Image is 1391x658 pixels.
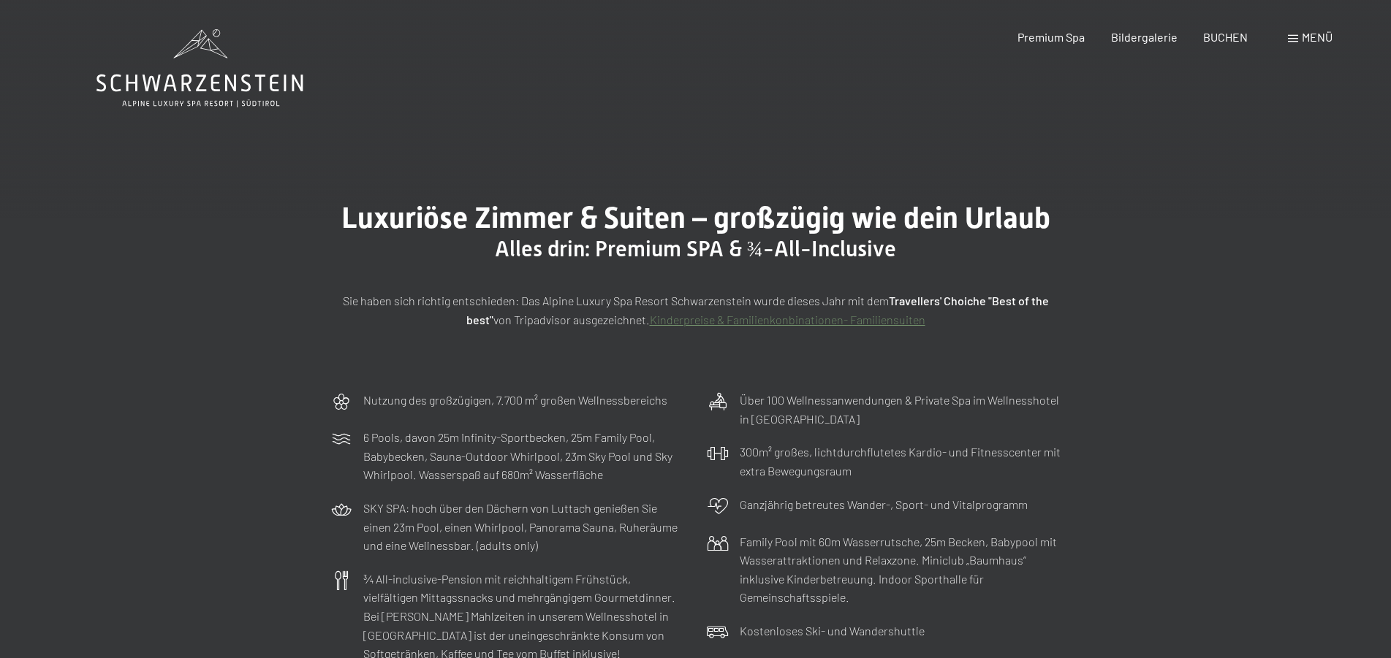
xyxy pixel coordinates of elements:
p: Über 100 Wellnessanwendungen & Private Spa im Wellnesshotel in [GEOGRAPHIC_DATA] [740,391,1061,428]
p: Sie haben sich richtig entschieden: Das Alpine Luxury Spa Resort Schwarzenstein wurde dieses Jahr... [330,291,1061,329]
span: Menü [1302,30,1333,44]
span: Luxuriöse Zimmer & Suiten – großzügig wie dein Urlaub [341,201,1050,235]
span: Alles drin: Premium SPA & ¾-All-Inclusive [495,236,897,261]
a: BUCHEN [1203,30,1248,44]
a: Kinderpreise & Familienkonbinationen- Familiensuiten [650,313,925,326]
p: Family Pool mit 60m Wasserrutsche, 25m Becken, Babypool mit Wasserattraktionen und Relaxzone. Min... [740,532,1061,607]
p: SKY SPA: hoch über den Dächern von Luttach genießen Sie einen 23m Pool, einen Whirlpool, Panorama... [363,499,685,555]
p: 6 Pools, davon 25m Infinity-Sportbecken, 25m Family Pool, Babybecken, Sauna-Outdoor Whirlpool, 23... [363,428,685,484]
p: 300m² großes, lichtdurchflutetes Kardio- und Fitnesscenter mit extra Bewegungsraum [740,443,1061,480]
p: Nutzung des großzügigen, 7.700 m² großen Wellnessbereichs [363,391,667,410]
p: Ganzjährig betreutes Wander-, Sport- und Vitalprogramm [740,495,1028,514]
p: Kostenloses Ski- und Wandershuttle [740,621,925,640]
a: Premium Spa [1017,30,1085,44]
strong: Travellers' Choiche "Best of the best" [466,294,1049,326]
a: Bildergalerie [1111,30,1178,44]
